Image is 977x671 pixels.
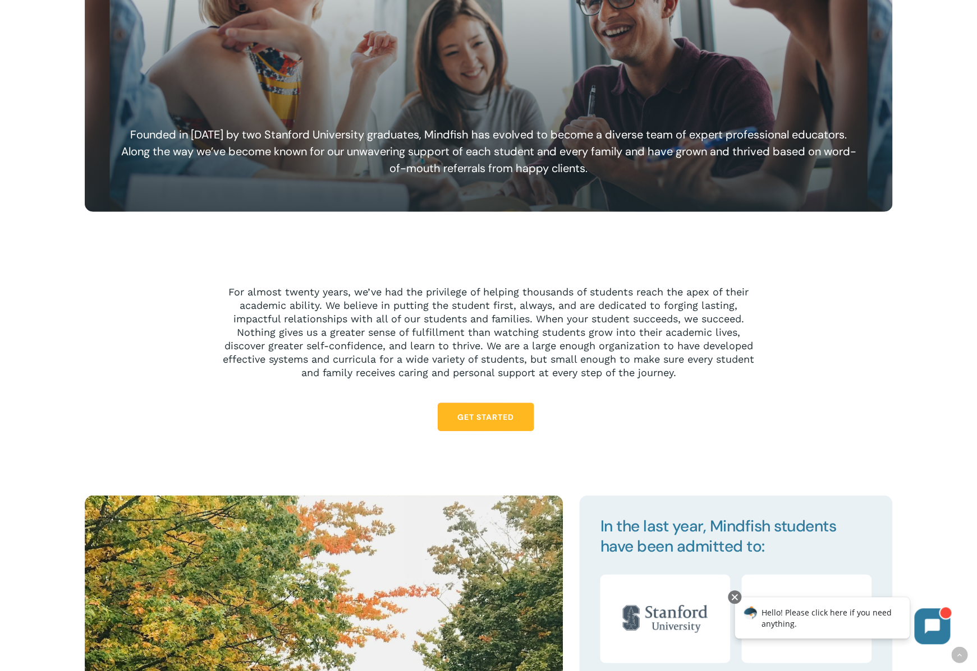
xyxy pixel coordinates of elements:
[457,411,514,423] span: Get Started
[723,588,961,655] iframe: Chatbot
[120,126,857,177] h6: Founded in [DATE] by two Stanford University graduates, Mindfish has evolved to become a diverse ...
[438,403,534,431] a: Get Started
[611,575,719,663] img: Stanford
[752,575,861,663] img: Princeton
[222,285,755,380] p: For almost twenty years, we’ve had the privilege of helping thousands of students reach the apex ...
[600,516,836,557] span: In the last year, Mindfish students have been admitted to:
